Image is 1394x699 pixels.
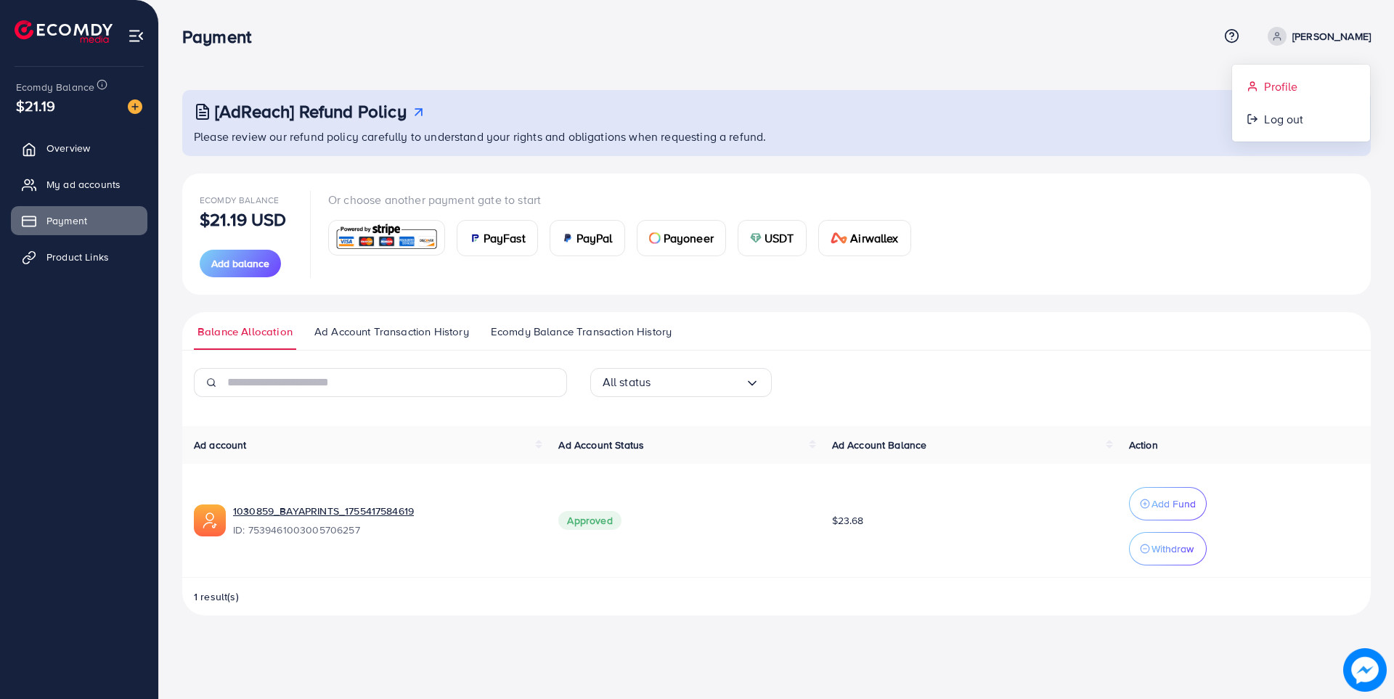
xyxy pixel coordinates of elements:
span: Overview [46,141,90,155]
span: Ecomdy Balance [200,194,279,206]
img: logo [15,20,113,43]
p: [PERSON_NAME] [1292,28,1371,45]
a: My ad accounts [11,170,147,199]
input: Search for option [651,371,744,393]
span: USDT [765,229,794,247]
p: Please review our refund policy carefully to understand your rights and obligations when requesti... [194,128,1362,145]
span: Ad Account Balance [832,438,927,452]
a: cardUSDT [738,220,807,256]
img: card [333,222,440,253]
span: Approved [558,511,621,530]
img: image [1343,648,1387,692]
span: Ad account [194,438,247,452]
a: [PERSON_NAME] [1262,27,1371,46]
span: Log out [1264,110,1303,128]
button: Add Fund [1129,487,1207,520]
span: Ad Account Transaction History [314,324,469,340]
p: Withdraw [1152,540,1194,557]
p: Add Fund [1152,495,1196,512]
span: Add balance [211,256,269,271]
div: <span class='underline'>1030859_BAYAPRINTS_1755417584619</span></br>7539461003005706257 [233,504,535,537]
a: card [328,220,445,256]
span: Balance Allocation [197,324,293,340]
img: card [649,232,661,244]
img: image [128,99,142,114]
ul: [PERSON_NAME] [1231,64,1371,142]
h3: Payment [182,26,263,47]
span: Ad Account Status [558,438,644,452]
a: Overview [11,134,147,163]
img: card [750,232,762,244]
span: Ecomdy Balance [16,80,94,94]
a: Payment [11,206,147,235]
p: Or choose another payment gate to start [328,191,923,208]
img: ic-ads-acc.e4c84228.svg [194,504,226,536]
a: cardPayFast [457,220,538,256]
a: Product Links [11,242,147,271]
span: Airwallex [850,229,898,247]
span: Product Links [46,250,109,264]
span: Payment [46,213,87,228]
span: PayPal [576,229,613,247]
a: cardAirwallex [818,220,911,256]
span: $23.68 [832,513,864,528]
span: ID: 7539461003005706257 [233,523,535,537]
img: menu [128,28,144,44]
span: PayFast [484,229,526,247]
img: card [469,232,481,244]
span: Profile [1264,78,1297,95]
span: 1 result(s) [194,589,239,604]
span: My ad accounts [46,177,121,192]
button: Withdraw [1129,532,1207,565]
span: Ecomdy Balance Transaction History [491,324,672,340]
a: cardPayPal [550,220,625,256]
span: All status [603,371,651,393]
span: Action [1129,438,1158,452]
img: card [562,232,574,244]
span: Payoneer [664,229,714,247]
p: $21.19 USD [200,210,287,228]
div: Search for option [590,368,772,397]
img: card [831,232,848,244]
a: 1030859_BAYAPRINTS_1755417584619 [233,504,414,518]
a: cardPayoneer [637,220,726,256]
button: Add balance [200,250,281,277]
span: $21.19 [16,95,55,116]
h3: [AdReach] Refund Policy [215,101,407,122]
